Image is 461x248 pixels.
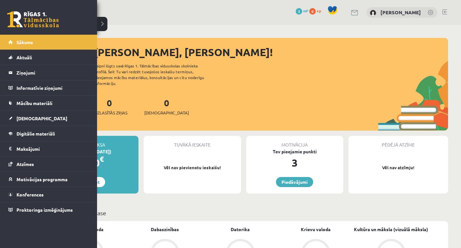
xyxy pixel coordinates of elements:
a: 0Neizlasītās ziņas [91,97,127,116]
div: Pēdējā atzīme [348,136,448,148]
span: Atzīmes [16,161,34,167]
p: Mācību plāns 10.b2 klase [41,208,445,217]
a: Datorika [231,226,250,233]
span: € [100,154,104,164]
a: Mācību materiāli [8,96,89,111]
span: [DEMOGRAPHIC_DATA] [144,110,189,116]
a: [PERSON_NAME] [380,9,421,16]
a: Ziņojumi [8,65,89,80]
a: 0 xp [309,8,324,13]
span: Mācību materiāli [16,100,52,106]
div: Laipni lūgts savā Rīgas 1. Tālmācības vidusskolas skolnieka profilā. Šeit Tu vari redzēt tuvojošo... [94,63,215,86]
a: Dabaszinības [151,226,179,233]
a: Informatīvie ziņojumi [8,80,89,95]
div: Tuvākā ieskaite [144,136,241,148]
span: Aktuāli [16,54,32,60]
span: xp [317,8,321,13]
p: Vēl nav pievienotu ieskaišu! [147,164,237,171]
div: Tev pieejamie punkti [246,148,343,155]
a: Krievu valoda [301,226,331,233]
a: Kultūra un māksla (vizuālā māksla) [354,226,428,233]
span: 3 [296,8,302,15]
div: Motivācija [246,136,343,148]
a: Rīgas 1. Tālmācības vidusskola [7,11,59,28]
a: 0[DEMOGRAPHIC_DATA] [144,97,189,116]
span: Motivācijas programma [16,176,68,182]
a: 3 mP [296,8,308,13]
a: Proktoringa izmēģinājums [8,202,89,217]
legend: Maksājumi [16,141,89,156]
span: Konferences [16,192,44,197]
span: Digitālie materiāli [16,131,55,136]
a: [DEMOGRAPHIC_DATA] [8,111,89,126]
a: Maksājumi [8,141,89,156]
legend: Informatīvie ziņojumi [16,80,89,95]
a: Atzīmes [8,157,89,171]
span: Neizlasītās ziņas [91,110,127,116]
span: mP [303,8,308,13]
span: Sākums [16,39,33,45]
a: Sākums [8,35,89,50]
a: Motivācijas programma [8,172,89,187]
span: [DEMOGRAPHIC_DATA] [16,115,67,121]
a: Piedāvājumi [276,177,313,187]
a: Konferences [8,187,89,202]
span: Proktoringa izmēģinājums [16,207,73,213]
legend: Ziņojumi [16,65,89,80]
a: Aktuāli [8,50,89,65]
div: [PERSON_NAME], [PERSON_NAME]! [94,44,448,60]
a: Digitālie materiāli [8,126,89,141]
img: Loreta Veigule [370,10,376,16]
span: 0 [309,8,316,15]
p: Vēl nav atzīmju! [352,164,445,171]
div: 3 [246,155,343,171]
